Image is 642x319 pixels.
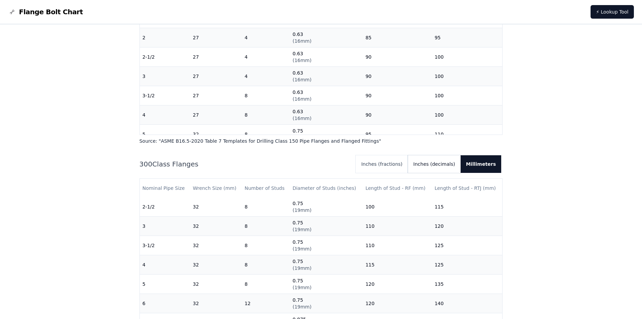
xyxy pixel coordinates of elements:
[292,96,311,102] span: ( 16mm )
[292,38,311,44] span: ( 16mm )
[432,274,502,294] td: 135
[432,86,502,105] td: 100
[190,216,242,236] td: 32
[432,105,502,125] td: 100
[290,179,362,198] th: Diameter of Studs (inches)
[242,105,290,125] td: 8
[432,28,502,47] td: 95
[242,216,290,236] td: 8
[190,67,242,86] td: 27
[140,236,190,255] td: 3-1/2
[290,28,362,47] td: 0.63
[139,159,351,169] h2: 300 Class Flanges
[290,216,362,236] td: 0.75
[432,125,502,144] td: 110
[290,197,362,216] td: 0.75
[290,47,362,67] td: 0.63
[290,86,362,105] td: 0.63
[8,8,16,16] img: Flange Bolt Chart Logo
[140,216,190,236] td: 3
[290,294,362,313] td: 0.75
[242,294,290,313] td: 12
[363,67,432,86] td: 90
[242,197,290,216] td: 8
[290,236,362,255] td: 0.75
[432,67,502,86] td: 100
[292,265,311,271] span: ( 19mm )
[140,47,190,67] td: 2-1/2
[242,179,290,198] th: Number of Studs
[292,304,311,310] span: ( 19mm )
[242,28,290,47] td: 4
[363,216,432,236] td: 110
[432,236,502,255] td: 125
[363,47,432,67] td: 90
[591,5,634,19] a: ⚡ Lookup Tool
[140,86,190,105] td: 3-1/2
[363,197,432,216] td: 100
[363,28,432,47] td: 85
[139,138,503,144] p: Source: " ASME B16.5-2020 Table 7 Templates for Drilling Class 150 Pipe Flanges and Flanged Fitti...
[190,86,242,105] td: 27
[19,7,83,17] span: Flange Bolt Chart
[190,236,242,255] td: 32
[292,58,311,63] span: ( 16mm )
[140,28,190,47] td: 2
[292,227,311,232] span: ( 19mm )
[363,105,432,125] td: 90
[363,179,432,198] th: Length of Stud - RF (mm)
[140,197,190,216] td: 2-1/2
[432,216,502,236] td: 120
[432,197,502,216] td: 115
[140,67,190,86] td: 3
[363,125,432,144] td: 95
[190,28,242,47] td: 27
[190,47,242,67] td: 27
[290,125,362,144] td: 0.75
[292,207,311,213] span: ( 19mm )
[140,255,190,274] td: 4
[190,197,242,216] td: 32
[140,294,190,313] td: 6
[8,7,83,17] a: Flange Bolt Chart LogoFlange Bolt Chart
[242,236,290,255] td: 8
[363,294,432,313] td: 120
[140,179,190,198] th: Nominal Pipe Size
[408,155,460,173] button: Inches (decimals)
[190,274,242,294] td: 32
[190,255,242,274] td: 32
[140,105,190,125] td: 4
[242,67,290,86] td: 4
[432,47,502,67] td: 100
[140,125,190,144] td: 5
[242,86,290,105] td: 8
[242,255,290,274] td: 8
[190,105,242,125] td: 27
[290,274,362,294] td: 0.75
[461,155,502,173] button: Millimeters
[363,255,432,274] td: 115
[290,105,362,125] td: 0.63
[140,274,190,294] td: 5
[432,255,502,274] td: 125
[363,274,432,294] td: 120
[292,116,311,121] span: ( 16mm )
[190,125,242,144] td: 32
[292,77,311,82] span: ( 16mm )
[363,86,432,105] td: 90
[356,155,408,173] button: Inches (fractions)
[190,179,242,198] th: Wrench Size (mm)
[292,246,311,252] span: ( 19mm )
[363,236,432,255] td: 110
[242,125,290,144] td: 8
[242,47,290,67] td: 4
[242,274,290,294] td: 8
[432,294,502,313] td: 140
[190,294,242,313] td: 32
[292,285,311,290] span: ( 19mm )
[290,255,362,274] td: 0.75
[290,67,362,86] td: 0.63
[432,179,502,198] th: Length of Stud - RTJ (mm)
